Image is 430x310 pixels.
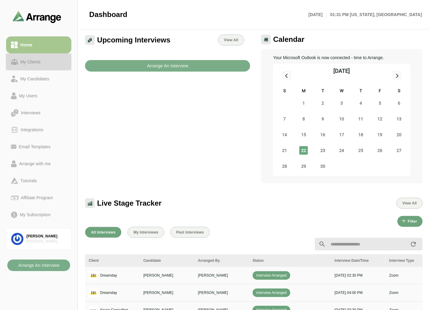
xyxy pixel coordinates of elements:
span: Interview Arranged [253,271,290,280]
p: Dreamday [100,290,117,295]
span: Friday, September 26, 2025 [376,146,384,155]
span: Tuesday, September 2, 2025 [319,99,327,107]
a: Interviews [6,104,71,121]
p: [PERSON_NAME] [198,273,245,278]
span: Monday, September 29, 2025 [299,162,308,170]
button: My Interviews [128,227,164,238]
div: [PERSON_NAME] [26,234,66,239]
a: Home [6,36,71,53]
span: Friday, September 12, 2025 [376,115,384,123]
span: Wednesday, September 24, 2025 [338,146,346,155]
span: Sunday, September 7, 2025 [280,115,289,123]
a: Integrations [6,121,71,138]
div: Integrations [18,126,46,133]
span: Saturday, September 6, 2025 [395,99,404,107]
p: [PERSON_NAME] [143,290,191,295]
span: Friday, September 19, 2025 [376,130,384,139]
div: T [313,87,333,95]
div: Interviews [19,109,43,116]
span: Saturday, September 20, 2025 [395,130,404,139]
span: Tuesday, September 16, 2025 [319,130,327,139]
b: Arrange An Interview [18,260,60,271]
a: My Candidates [6,70,71,87]
span: Monday, September 1, 2025 [299,99,308,107]
div: Status [253,258,327,263]
span: Tuesday, September 9, 2025 [319,115,327,123]
div: Candidate [143,258,191,263]
div: [DATE] [334,67,350,75]
div: Email Templates [16,143,53,150]
img: logo [89,288,98,298]
span: Wednesday, September 3, 2025 [338,99,346,107]
div: My Users [17,92,40,99]
div: Tutorials [18,177,39,184]
a: Arrange with me [6,155,71,172]
span: Filter [408,219,417,224]
a: My Subscription [6,206,71,223]
span: Past Interviews [176,230,204,234]
div: Arranged By [198,258,245,263]
p: [DATE] 02:30 PM [335,273,382,278]
div: T [351,87,370,95]
div: My Subscription [17,211,53,218]
span: Dashboard [89,10,127,19]
a: Email Templates [6,138,71,155]
span: Wednesday, September 17, 2025 [338,130,346,139]
span: Thursday, September 4, 2025 [357,99,365,107]
div: M [294,87,313,95]
p: Your Microsoft Outlook is now connected - time to Arrange. [273,54,411,61]
span: Live Stage Tracker [97,199,162,208]
div: Client [89,258,136,263]
div: Arrange with me [17,160,53,167]
div: Home [18,41,35,49]
div: Interview Date/Time [335,258,382,263]
a: View All [218,35,244,45]
span: Interview Arranged [253,288,290,297]
span: My Interviews [133,230,159,234]
a: Tutorials [6,172,71,189]
div: Affiliate Program [19,194,55,201]
i: appended action [410,241,417,248]
b: Arrange An Interview [147,60,189,72]
span: Sunday, September 14, 2025 [280,130,289,139]
div: My Candidates [18,75,52,83]
span: Saturday, September 13, 2025 [395,115,404,123]
span: Tuesday, September 23, 2025 [319,146,327,155]
span: Monday, September 22, 2025 [299,146,308,155]
button: All Interviews [85,227,121,238]
p: Dreamday [100,273,117,278]
span: Thursday, September 18, 2025 [357,130,365,139]
span: Tuesday, September 30, 2025 [319,162,327,170]
span: Thursday, September 25, 2025 [357,146,365,155]
p: [PERSON_NAME] [198,290,245,295]
span: All Interviews [91,230,116,234]
span: Thursday, September 11, 2025 [357,115,365,123]
button: View All [397,198,423,209]
button: Past Interviews [170,227,210,238]
span: Monday, September 15, 2025 [299,130,308,139]
img: logo [89,271,98,280]
span: Monday, September 8, 2025 [299,115,308,123]
div: W [333,87,352,95]
span: View All [224,38,238,42]
span: Saturday, September 27, 2025 [395,146,404,155]
div: F [370,87,390,95]
p: [PERSON_NAME] [143,273,191,278]
p: 01:31 PM [US_STATE], [GEOGRAPHIC_DATA] [327,11,422,18]
span: View All [402,201,417,205]
img: arrangeai-name-small-logo.4d2b8aee.svg [13,11,61,23]
a: My Users [6,87,71,104]
span: Wednesday, September 10, 2025 [338,115,346,123]
span: Upcoming Interviews [97,35,170,45]
a: My Clients [6,53,71,70]
p: [DATE] [309,11,326,18]
div: S [275,87,294,95]
span: Sunday, September 21, 2025 [280,146,289,155]
span: Friday, September 5, 2025 [376,99,384,107]
span: Sunday, September 28, 2025 [280,162,289,170]
p: [DATE] 04:00 PM [335,290,382,295]
button: Arrange An Interview [7,260,70,271]
a: Affiliate Program [6,189,71,206]
button: Filter [398,216,423,227]
span: Calendar [273,35,305,44]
